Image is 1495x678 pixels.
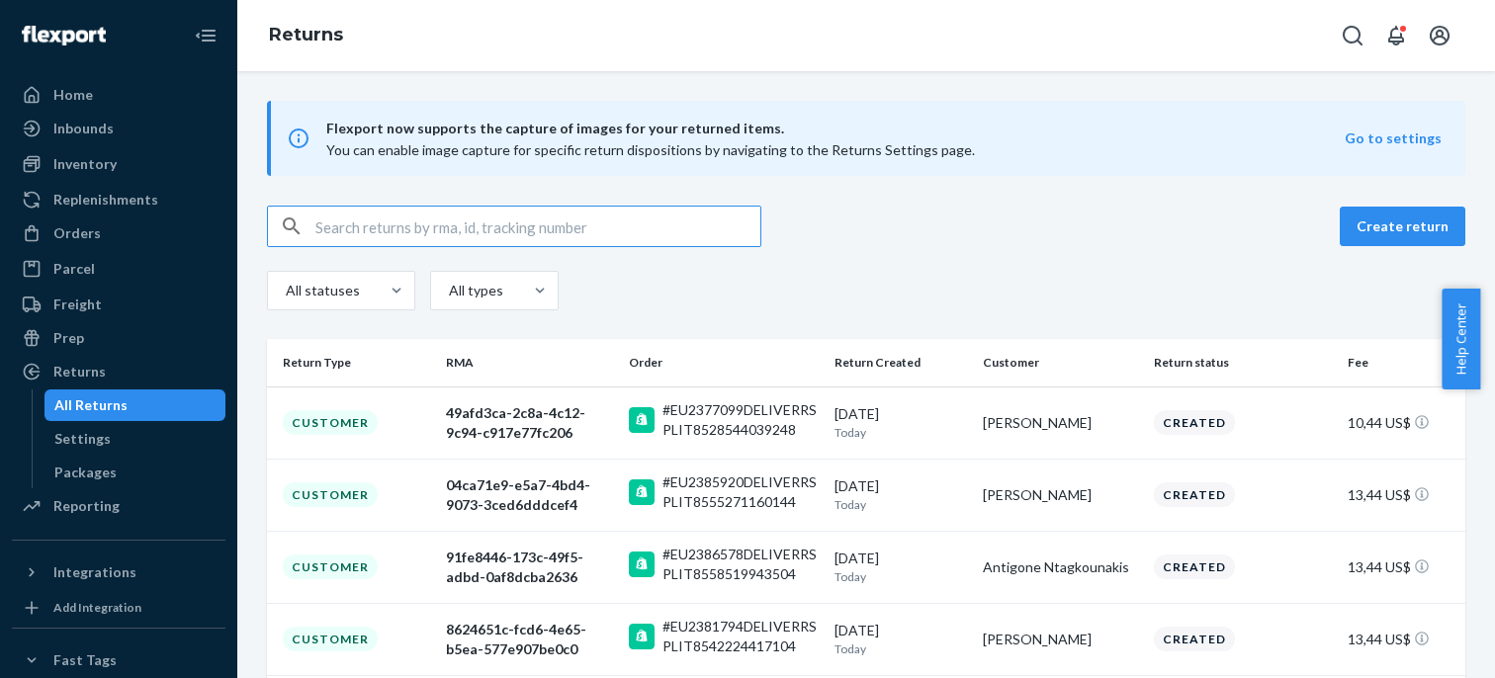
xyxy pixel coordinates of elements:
td: 13,44 US$ [1340,603,1465,675]
th: Order [621,339,827,386]
div: 49afd3ca-2c8a-4c12-9c94-c917e77fc206 [446,403,613,443]
div: Customer [283,554,378,579]
div: Home [53,85,93,105]
th: Customer [975,339,1146,386]
a: Returns [269,24,343,45]
span: Flexport now supports the capture of images for your returned items. [326,117,1345,140]
div: #EU2377099DELIVERRSPLIT8528544039248 [662,400,819,440]
button: Go to settings [1345,128,1442,148]
a: Settings [44,423,226,455]
button: Open Search Box [1333,16,1372,55]
td: 13,44 US$ [1340,531,1465,603]
div: [PERSON_NAME] [983,485,1138,505]
p: Today [835,568,967,585]
div: Orders [53,223,101,243]
div: Created [1154,554,1235,579]
a: All Returns [44,389,226,421]
a: Add Integration [12,596,225,620]
span: You can enable image capture for specific return dispositions by navigating to the Returns Settin... [326,141,975,158]
div: [DATE] [835,621,967,657]
td: 13,44 US$ [1340,459,1465,531]
div: Replenishments [53,190,158,210]
div: 8624651c-fcd6-4e65-b5ea-577e907be0c0 [446,620,613,659]
div: Created [1154,482,1235,507]
p: Today [835,424,967,441]
div: Antigone Ntagkounakis [983,557,1138,577]
a: Prep [12,322,225,354]
a: Orders [12,217,225,249]
img: Flexport logo [22,26,106,45]
button: Open account menu [1420,16,1459,55]
div: All Returns [54,395,128,415]
a: Freight [12,289,225,320]
div: All types [449,281,500,300]
div: Add Integration [53,599,141,616]
button: Integrations [12,556,225,588]
div: Prep [53,328,84,348]
div: 91fe8446-173c-49f5-adbd-0af8dcba2636 [446,548,613,587]
a: Returns [12,356,225,387]
div: All statuses [286,281,357,300]
a: Inbounds [12,113,225,144]
div: #EU2385920DELIVERRSPLIT8555271160144 [662,472,819,512]
button: Open notifications [1376,16,1416,55]
div: Reporting [53,496,120,516]
div: Inventory [53,154,117,174]
button: Fast Tags [12,644,225,676]
th: Return status [1146,339,1340,386]
th: RMA [438,339,621,386]
th: Return Created [827,339,975,386]
div: Created [1154,410,1235,435]
p: Today [835,640,967,657]
div: 04ca71e9-e5a7-4bd4-9073-3ced6dddcef4 [446,475,613,515]
button: Help Center [1442,289,1480,389]
div: [DATE] [835,404,967,441]
input: Search returns by rma, id, tracking number [315,207,760,246]
ol: breadcrumbs [253,7,359,64]
div: Customer [283,482,378,507]
div: Customer [283,627,378,651]
button: Create return [1340,207,1465,246]
a: Parcel [12,253,225,285]
th: Return Type [267,339,438,386]
div: Packages [54,463,117,482]
a: Packages [44,457,226,488]
a: Home [12,79,225,111]
div: #EU2386578DELIVERRSPLIT8558519943504 [662,545,819,584]
p: Today [835,496,967,513]
button: Close Navigation [186,16,225,55]
div: [DATE] [835,476,967,513]
div: Parcel [53,259,95,279]
td: 10,44 US$ [1340,386,1465,459]
div: [PERSON_NAME] [983,413,1138,433]
div: Inbounds [53,119,114,138]
div: [DATE] [835,549,967,585]
div: [PERSON_NAME] [983,630,1138,649]
th: Fee [1340,339,1465,386]
a: Replenishments [12,184,225,215]
div: Freight [53,295,102,314]
div: Returns [53,362,106,381]
a: Inventory [12,148,225,180]
a: Reporting [12,490,225,522]
div: Settings [54,429,111,449]
div: Integrations [53,562,136,582]
div: Customer [283,410,378,435]
div: Created [1154,627,1235,651]
div: #EU2381794DELIVERRSPLIT8542224417104 [662,617,819,656]
div: Fast Tags [53,650,117,670]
